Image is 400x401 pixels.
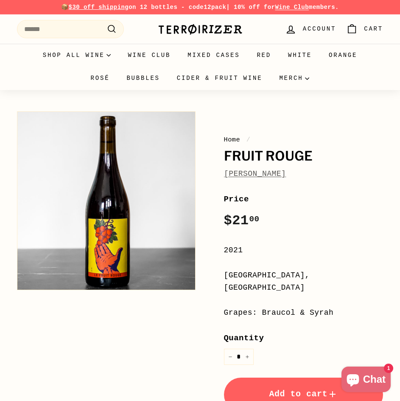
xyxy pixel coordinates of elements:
[224,136,241,144] a: Home
[341,17,388,42] a: Cart
[224,213,260,229] span: $21
[118,67,168,90] a: Bubbles
[179,44,248,67] a: Mixed Cases
[69,4,129,11] span: $30 off shipping
[269,389,338,399] span: Add to cart
[275,4,309,11] a: Wine Club
[280,44,320,67] a: White
[224,307,383,319] div: Grapes: Braucol & Syrah
[224,193,383,206] label: Price
[224,349,237,365] button: Reduce item quantity by one
[17,3,383,12] p: 📦 on 12 bottles - code | 10% off for members.
[224,135,383,145] nav: breadcrumbs
[248,44,280,67] a: Red
[224,332,383,345] label: Quantity
[280,17,341,42] a: Account
[364,24,383,34] span: Cart
[119,44,179,67] a: Wine Club
[320,44,366,67] a: Orange
[241,349,254,365] button: Increase item quantity by one
[224,149,383,164] h1: Fruit Rouge
[168,67,271,90] a: Cider & Fruit Wine
[224,269,383,294] div: [GEOGRAPHIC_DATA], [GEOGRAPHIC_DATA]
[204,4,226,11] strong: 12pack
[224,244,383,257] div: 2021
[244,136,253,144] span: /
[339,367,393,394] inbox-online-store-chat: Shopify online store chat
[82,67,118,90] a: Rosé
[249,215,259,224] sup: 00
[224,169,286,178] a: [PERSON_NAME]
[271,67,318,90] summary: Merch
[34,44,120,67] summary: Shop all wine
[224,349,254,365] input: quantity
[303,24,336,34] span: Account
